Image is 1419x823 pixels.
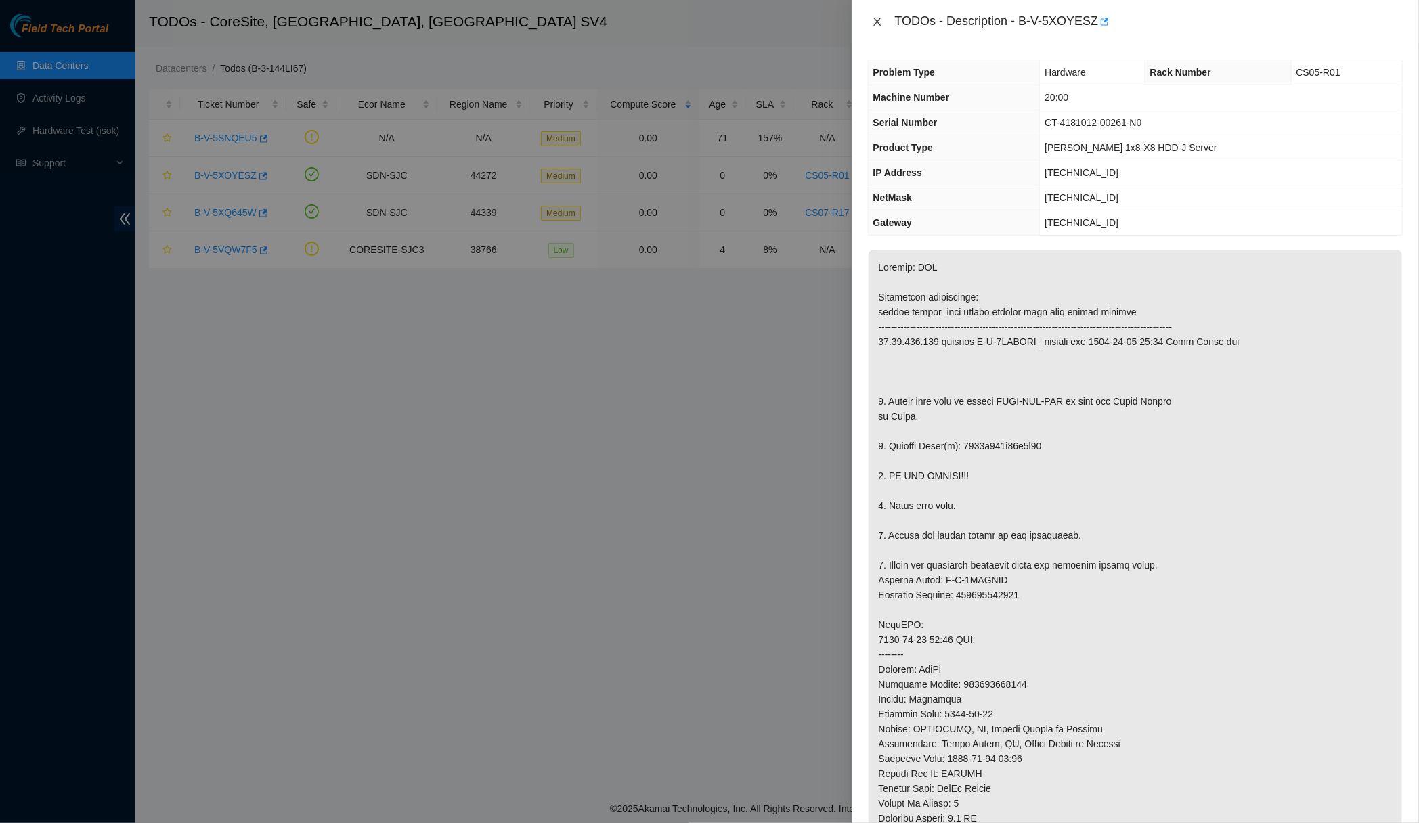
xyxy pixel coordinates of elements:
[1045,192,1118,203] span: [TECHNICAL_ID]
[1045,167,1118,178] span: [TECHNICAL_ID]
[872,16,883,27] span: close
[873,67,936,78] span: Problem Type
[873,117,938,128] span: Serial Number
[873,167,922,178] span: IP Address
[1045,217,1118,228] span: [TECHNICAL_ID]
[895,11,1403,32] div: TODOs - Description - B-V-5XOYESZ
[1045,142,1217,153] span: [PERSON_NAME] 1x8-X8 HDD-J Server
[1296,67,1340,78] span: CS05-R01
[873,142,933,153] span: Product Type
[1045,117,1141,128] span: CT-4181012-00261-N0
[1045,92,1068,103] span: 20:00
[868,16,887,28] button: Close
[873,192,913,203] span: NetMask
[873,92,950,103] span: Machine Number
[873,217,913,228] span: Gateway
[1045,67,1086,78] span: Hardware
[1150,67,1211,78] span: Rack Number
